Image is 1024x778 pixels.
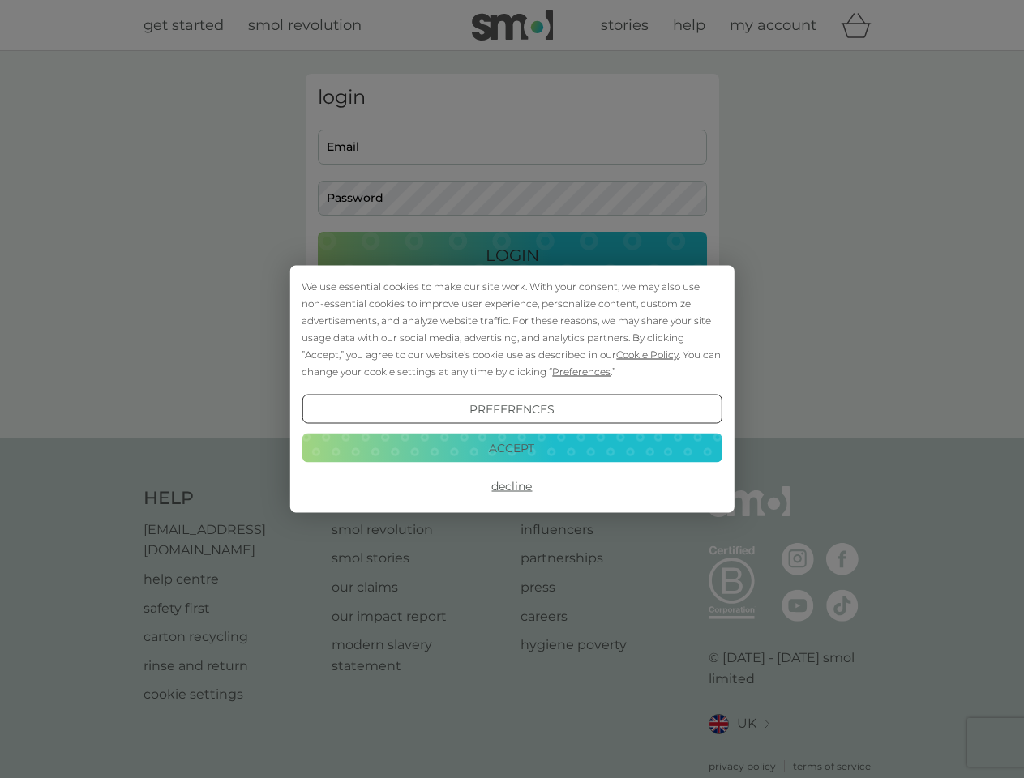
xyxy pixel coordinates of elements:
[302,472,722,501] button: Decline
[302,395,722,424] button: Preferences
[302,278,722,380] div: We use essential cookies to make our site work. With your consent, we may also use non-essential ...
[289,266,734,513] div: Cookie Consent Prompt
[302,433,722,462] button: Accept
[552,365,611,378] span: Preferences
[616,348,679,361] span: Cookie Policy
